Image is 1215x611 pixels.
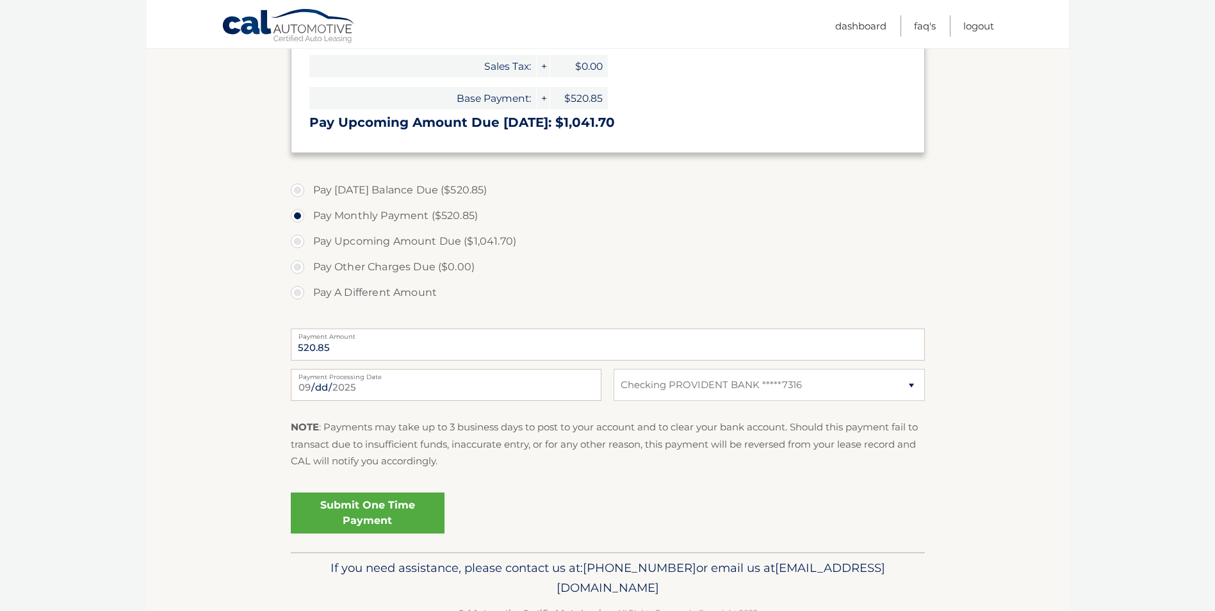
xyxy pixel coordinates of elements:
[291,329,925,361] input: Payment Amount
[291,329,925,339] label: Payment Amount
[309,115,906,131] h3: Pay Upcoming Amount Due [DATE]: $1,041.70
[309,87,536,110] span: Base Payment:
[537,87,550,110] span: +
[537,55,550,77] span: +
[309,55,536,77] span: Sales Tax:
[291,203,925,229] label: Pay Monthly Payment ($520.85)
[291,369,601,379] label: Payment Processing Date
[291,177,925,203] label: Pay [DATE] Balance Due ($520.85)
[291,419,925,469] p: : Payments may take up to 3 business days to post to your account and to clear your bank account....
[550,55,608,77] span: $0.00
[291,421,319,433] strong: NOTE
[222,8,356,45] a: Cal Automotive
[299,558,917,599] p: If you need assistance, please contact us at: or email us at
[291,493,444,534] a: Submit One Time Payment
[550,87,608,110] span: $520.85
[291,229,925,254] label: Pay Upcoming Amount Due ($1,041.70)
[583,560,696,575] span: [PHONE_NUMBER]
[914,15,936,37] a: FAQ's
[963,15,994,37] a: Logout
[291,369,601,401] input: Payment Date
[291,254,925,280] label: Pay Other Charges Due ($0.00)
[835,15,886,37] a: Dashboard
[291,280,925,305] label: Pay A Different Amount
